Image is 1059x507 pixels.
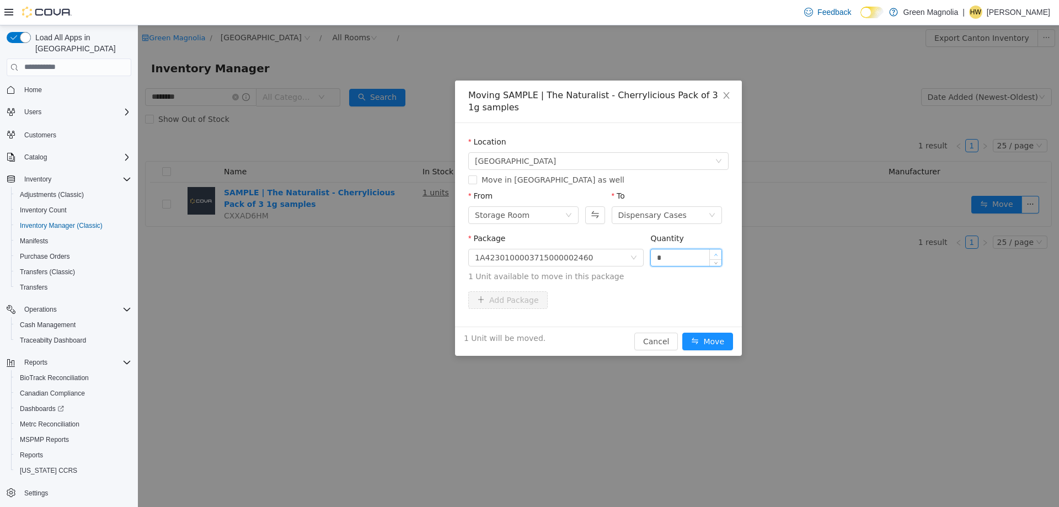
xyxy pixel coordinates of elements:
[576,236,580,239] i: icon: down
[15,265,131,279] span: Transfers (Classic)
[15,371,131,385] span: BioTrack Reconciliation
[584,66,593,74] i: icon: close
[20,356,52,369] button: Reports
[330,64,591,88] div: Moving SAMPLE | The Naturalist - Cherrylicious Pack of 3 1g samples
[15,433,131,446] span: MSPMP Reports
[11,417,136,432] button: Metrc Reconciliation
[987,6,1050,19] p: [PERSON_NAME]
[11,280,136,295] button: Transfers
[20,303,61,316] button: Operations
[326,307,408,319] span: 1 Unit will be moved.
[970,6,981,19] span: HW
[474,166,487,175] label: To
[20,336,86,345] span: Traceabilty Dashboard
[11,370,136,386] button: BioTrack Reconciliation
[15,464,131,477] span: Washington CCRS
[24,358,47,367] span: Reports
[15,334,90,347] a: Traceabilty Dashboard
[11,187,136,202] button: Adjustments (Classic)
[15,318,131,332] span: Cash Management
[11,202,136,218] button: Inventory Count
[480,182,549,198] div: Dispensary Cases
[20,435,69,444] span: MSPMP Reports
[20,129,61,142] a: Customers
[20,83,46,97] a: Home
[339,150,491,159] span: Move in [GEOGRAPHIC_DATA] as well
[15,234,131,248] span: Manifests
[20,105,46,119] button: Users
[15,204,131,217] span: Inventory Count
[24,175,51,184] span: Inventory
[860,7,884,18] input: Dark Mode
[2,150,136,165] button: Catalog
[20,206,67,215] span: Inventory Count
[496,307,540,325] button: Cancel
[800,1,855,23] a: Feedback
[20,268,75,276] span: Transfers (Classic)
[427,186,434,194] i: icon: down
[20,105,131,119] span: Users
[577,132,584,140] i: icon: down
[571,186,577,194] i: icon: down
[11,463,136,478] button: [US_STATE] CCRS
[2,302,136,317] button: Operations
[15,371,93,385] a: BioTrack Reconciliation
[15,449,131,462] span: Reports
[20,83,131,97] span: Home
[20,173,56,186] button: Inventory
[20,404,64,413] span: Dashboards
[20,373,89,382] span: BioTrack Reconciliation
[15,402,131,415] span: Dashboards
[11,386,136,401] button: Canadian Compliance
[15,234,52,248] a: Manifests
[24,305,57,314] span: Operations
[24,108,41,116] span: Users
[15,464,82,477] a: [US_STATE] CCRS
[20,321,76,329] span: Cash Management
[11,218,136,233] button: Inventory Manager (Classic)
[817,7,851,18] span: Feedback
[15,449,47,462] a: Reports
[330,166,355,175] label: From
[24,131,56,140] span: Customers
[20,151,51,164] button: Catalog
[15,318,80,332] a: Cash Management
[15,204,71,217] a: Inventory Count
[513,224,584,241] input: Quantity
[2,485,136,501] button: Settings
[15,219,107,232] a: Inventory Manager (Classic)
[15,219,131,232] span: Inventory Manager (Classic)
[15,281,52,294] a: Transfers
[11,249,136,264] button: Purchase Orders
[24,489,48,498] span: Settings
[2,82,136,98] button: Home
[15,265,79,279] a: Transfers (Classic)
[11,333,136,348] button: Traceabilty Dashboard
[20,151,131,164] span: Catalog
[969,6,982,19] div: Heather Wheeler
[24,153,47,162] span: Catalog
[447,181,467,199] button: Swap
[2,126,136,142] button: Customers
[576,228,580,232] i: icon: up
[20,173,131,186] span: Inventory
[2,172,136,187] button: Inventory
[24,86,42,94] span: Home
[15,188,88,201] a: Adjustments (Classic)
[20,466,77,475] span: [US_STATE] CCRS
[15,433,73,446] a: MSPMP Reports
[20,487,52,500] a: Settings
[20,221,103,230] span: Inventory Manager (Classic)
[20,389,85,398] span: Canadian Compliance
[11,447,136,463] button: Reports
[330,209,367,217] label: Package
[572,224,584,234] span: Increase Value
[573,55,604,86] button: Close
[15,250,131,263] span: Purchase Orders
[15,250,74,263] a: Purchase Orders
[15,418,84,431] a: Metrc Reconciliation
[330,112,368,121] label: Location
[20,127,131,141] span: Customers
[512,209,546,217] label: Quantity
[20,451,43,460] span: Reports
